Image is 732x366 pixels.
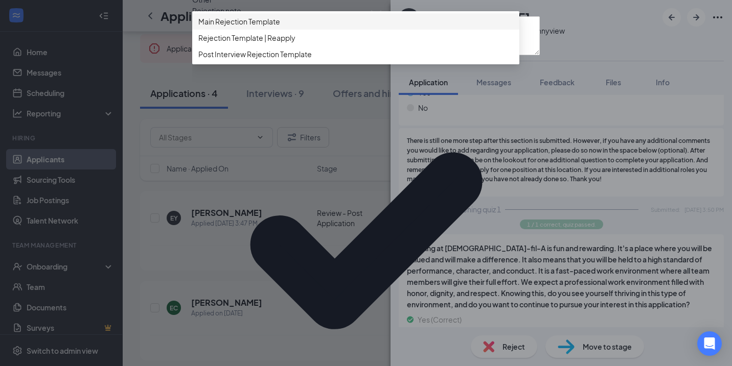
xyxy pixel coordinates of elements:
[198,32,295,43] span: Rejection Template | Reapply
[198,48,312,60] span: Post Interview Rejection Template
[697,331,722,356] div: Open Intercom Messenger
[198,16,280,27] span: Main Rejection Template
[192,6,241,15] span: Rejection note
